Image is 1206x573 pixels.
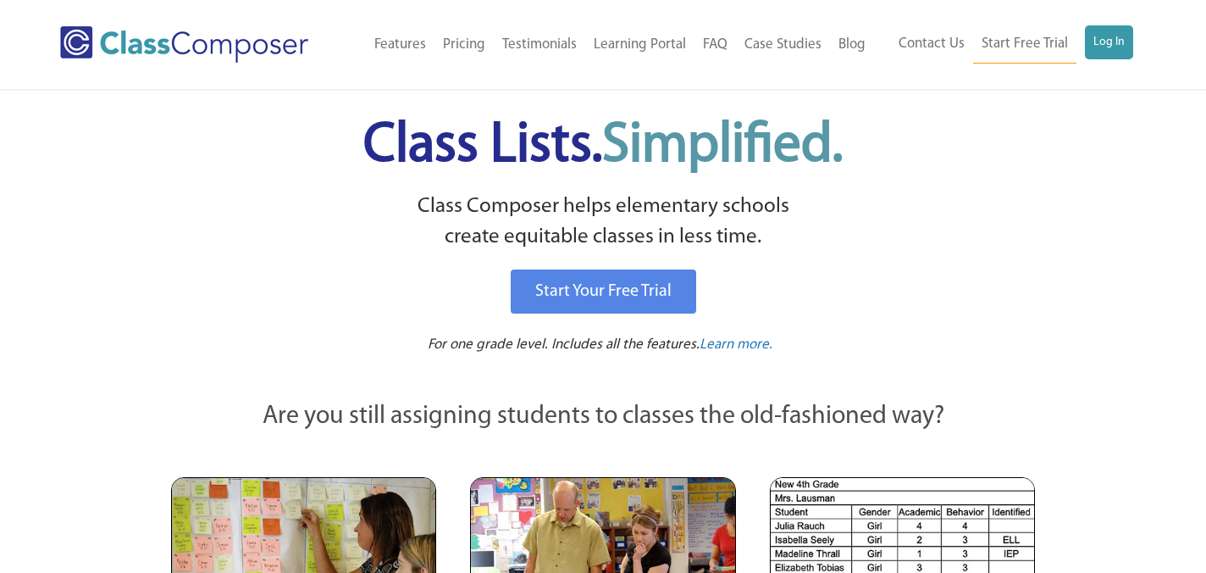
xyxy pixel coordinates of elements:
[434,26,494,64] a: Pricing
[694,26,736,64] a: FAQ
[973,25,1076,64] a: Start Free Trial
[874,25,1132,64] nav: Header Menu
[700,337,772,352] span: Learn more.
[169,192,1037,253] p: Class Composer helps elementary schools create equitable classes in less time.
[494,26,585,64] a: Testimonials
[60,26,308,63] img: Class Composer
[890,25,973,63] a: Contact Us
[345,26,875,64] nav: Header Menu
[736,26,830,64] a: Case Studies
[535,283,672,300] span: Start Your Free Trial
[171,398,1035,436] p: Are you still assigning students to classes the old-fashioned way?
[602,119,843,174] span: Simplified.
[1085,25,1133,59] a: Log In
[428,337,700,352] span: For one grade level. Includes all the features.
[700,335,772,356] a: Learn more.
[830,26,874,64] a: Blog
[363,119,843,174] span: Class Lists.
[585,26,694,64] a: Learning Portal
[366,26,434,64] a: Features
[511,270,696,314] a: Start Your Free Trial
